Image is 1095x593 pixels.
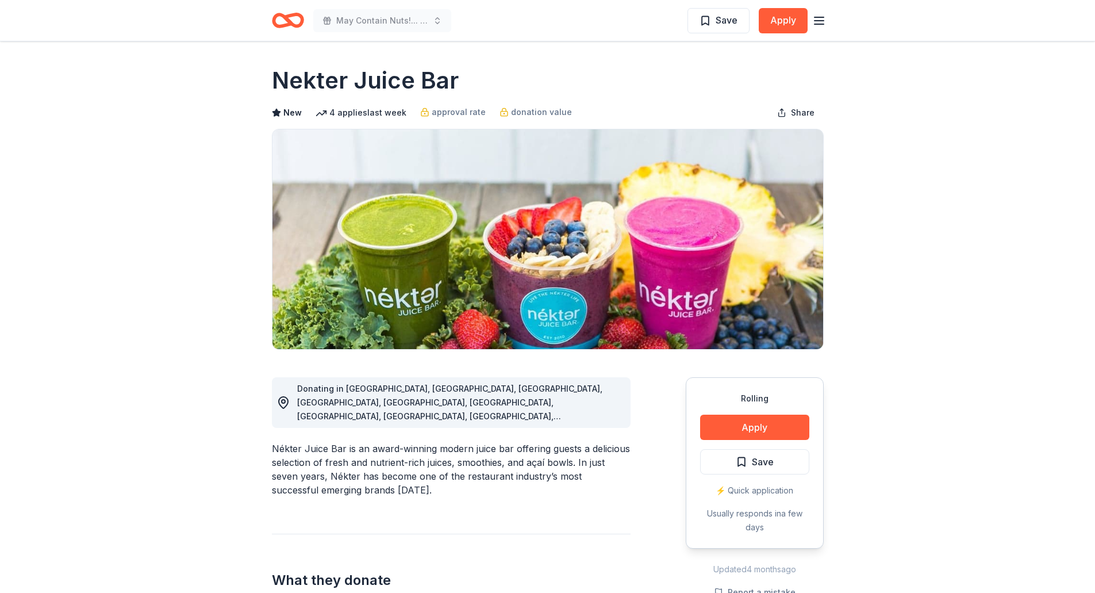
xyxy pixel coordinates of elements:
[700,415,809,440] button: Apply
[791,106,814,120] span: Share
[700,484,809,498] div: ⚡️ Quick application
[432,105,486,119] span: approval rate
[313,9,451,32] button: May Contain Nuts!... A Night of Comedy benefitting WeSPARK [MEDICAL_DATA] Support Center
[316,106,406,120] div: 4 applies last week
[686,563,824,576] div: Updated 4 months ago
[283,106,302,120] span: New
[272,571,631,590] h2: What they donate
[272,64,459,97] h1: Nekter Juice Bar
[700,449,809,475] button: Save
[700,392,809,405] div: Rolling
[716,13,737,28] span: Save
[272,129,823,349] img: Image for Nekter Juice Bar
[700,507,809,534] div: Usually responds in a few days
[272,7,304,34] a: Home
[511,105,572,119] span: donation value
[687,8,750,33] button: Save
[759,8,808,33] button: Apply
[297,384,602,504] span: Donating in [GEOGRAPHIC_DATA], [GEOGRAPHIC_DATA], [GEOGRAPHIC_DATA], [GEOGRAPHIC_DATA], [GEOGRAPH...
[500,105,572,119] a: donation value
[768,101,824,124] button: Share
[336,14,428,28] span: May Contain Nuts!... A Night of Comedy benefitting WeSPARK [MEDICAL_DATA] Support Center
[272,442,631,497] div: Nékter Juice Bar is an award-winning modern juice bar offering guests a delicious selection of fr...
[420,105,486,119] a: approval rate
[752,454,774,469] span: Save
